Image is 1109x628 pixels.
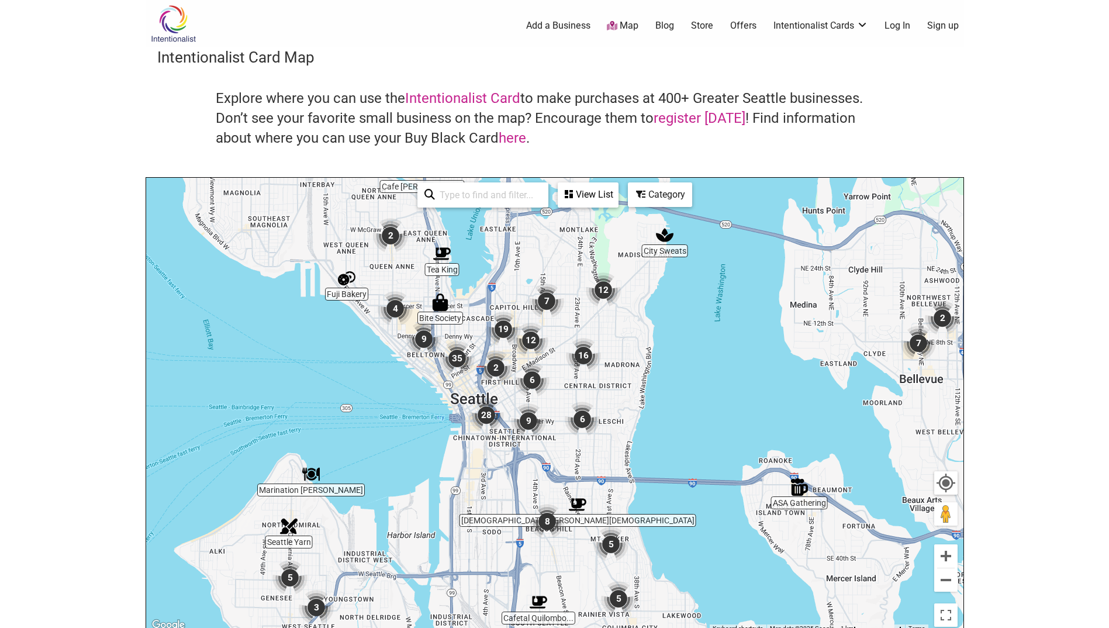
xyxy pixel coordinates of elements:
a: Blog [655,19,674,32]
img: Intentionalist [146,5,201,43]
div: Tea King [433,245,451,263]
div: 9 [511,403,546,439]
div: Seattle Yarn [280,517,298,535]
div: Marination Ma Kai [302,465,320,483]
div: 6 [565,402,600,437]
button: Toggle fullscreen view [933,602,959,628]
h4: Explore where you can use the to make purchases at 400+ Greater Seattle businesses. Don’t see you... [216,89,894,148]
div: 2 [373,218,408,253]
div: 35 [440,341,475,376]
div: City Sweats [656,226,673,244]
a: register [DATE] [654,110,745,126]
div: 12 [513,323,548,358]
a: Offers [730,19,756,32]
div: 5 [272,560,308,595]
div: 6 [514,363,550,398]
a: Log In [885,19,910,32]
div: 5 [601,581,636,616]
div: Fuji Bakery [338,270,355,287]
input: Type to find and filter... [435,184,541,206]
div: See a list of the visible businesses [558,182,619,208]
div: 9 [406,322,441,357]
div: 4 [378,291,413,326]
div: 28 [469,398,504,433]
div: 7 [529,284,564,319]
div: 12 [586,272,621,308]
div: 3 [299,590,334,625]
h3: Intentionalist Card Map [157,47,952,68]
button: Drag Pegman onto the map to open Street View [934,502,958,526]
div: 7 [901,326,936,361]
div: ASA Gathering [790,478,808,496]
button: Zoom in [934,544,958,568]
div: 5 [593,527,628,562]
div: View List [559,184,617,206]
div: 19 [486,312,521,347]
a: Intentionalist Card [405,90,520,106]
a: Intentionalist Cards [773,19,868,32]
div: Type to search and filter [417,182,548,208]
div: Cafetal Quilombo Cafe [530,594,547,611]
div: 2 [925,301,960,336]
a: Add a Business [526,19,590,32]
a: Map [607,19,638,33]
div: 2 [478,350,513,385]
button: Zoom out [934,568,958,592]
div: Filter by category [628,182,692,207]
a: here [499,130,526,146]
a: Store [691,19,713,32]
a: Sign up [927,19,959,32]
button: Your Location [934,471,958,495]
div: Bite Society [431,294,449,311]
div: 8 [530,504,565,539]
div: Category [629,184,691,206]
div: Buddha Bruddah [569,496,586,513]
div: 16 [566,338,601,373]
